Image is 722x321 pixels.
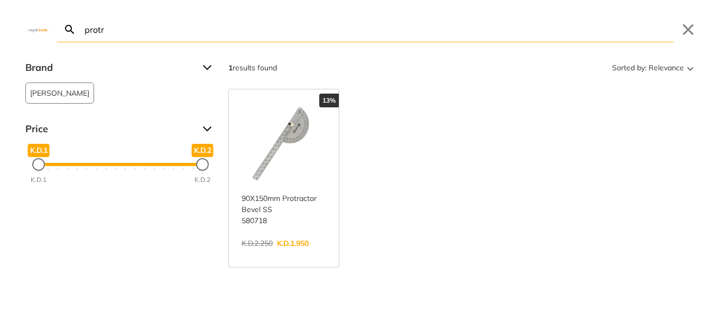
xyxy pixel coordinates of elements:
[195,175,210,185] div: K.D.2
[680,21,697,38] button: Close
[63,23,76,36] svg: Search
[82,17,673,42] input: Search…
[25,59,195,76] span: Brand
[25,82,94,104] button: [PERSON_NAME]
[228,59,277,76] div: results found
[649,59,684,76] span: Relevance
[32,158,45,171] div: Minimum Price
[228,63,233,72] strong: 1
[319,94,339,107] div: 13%
[31,175,47,185] div: K.D.1
[684,61,697,74] svg: Sort
[30,83,89,103] span: [PERSON_NAME]
[25,27,51,32] img: Close
[610,59,697,76] button: Sorted by:Relevance Sort
[25,121,195,137] span: Price
[196,158,209,171] div: Maximum Price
